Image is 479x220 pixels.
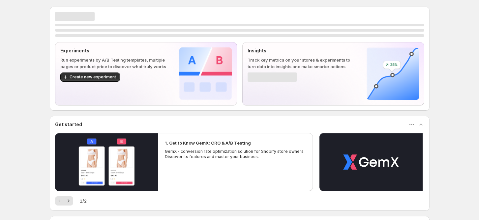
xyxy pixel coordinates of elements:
p: Track key metrics on your stores & experiments to turn data into insights and make smarter actions [248,57,356,70]
p: Insights [248,47,356,54]
button: Play video [319,133,423,191]
button: Create new experiment [60,72,120,82]
button: Next [64,196,73,206]
nav: Pagination [55,196,73,206]
span: 1 / 2 [80,198,87,204]
button: Play video [55,133,158,191]
p: Experiments [60,47,169,54]
h2: 1. Get to Know GemX: CRO & A/B Testing [165,140,251,146]
p: Run experiments by A/B Testing templates, multiple pages or product price to discover what truly ... [60,57,169,70]
p: GemX - conversion rate optimization solution for Shopify store owners. Discover its features and ... [165,149,307,159]
span: Create new experiment [70,74,116,80]
h3: Get started [55,121,82,128]
img: Insights [367,47,419,100]
img: Experiments [179,47,232,100]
